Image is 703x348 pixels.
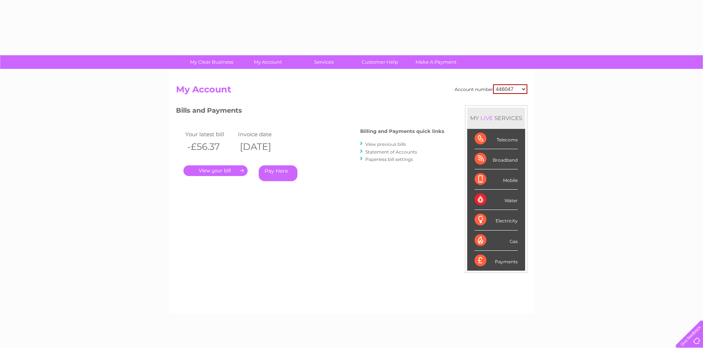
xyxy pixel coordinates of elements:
[360,129,444,134] h4: Billing and Payments quick links
[176,105,444,118] h3: Bills and Payments
[475,169,518,190] div: Mobile
[236,139,289,154] th: [DATE]
[349,55,410,69] a: Customer Help
[475,231,518,251] div: Gas
[237,55,298,69] a: My Account
[475,251,518,271] div: Payments
[181,55,242,69] a: My Clear Business
[475,190,518,210] div: Water
[236,129,289,139] td: Invoice date
[183,165,248,176] a: .
[475,129,518,149] div: Telecoms
[183,129,237,139] td: Your latest bill
[259,165,297,181] a: Pay Here
[176,84,527,98] h2: My Account
[479,115,494,122] div: LIVE
[475,210,518,230] div: Electricity
[293,55,354,69] a: Services
[183,139,237,154] th: -£56.37
[475,149,518,169] div: Broadband
[455,84,527,94] div: Account number
[365,141,406,147] a: View previous bills
[406,55,466,69] a: Make A Payment
[365,157,413,162] a: Paperless bill settings
[365,149,417,155] a: Statement of Accounts
[467,108,525,129] div: MY SERVICES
